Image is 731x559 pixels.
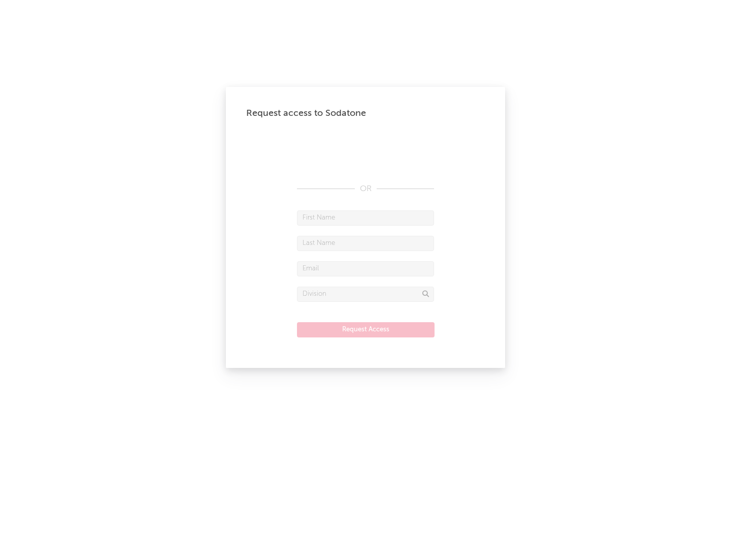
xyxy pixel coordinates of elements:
button: Request Access [297,322,435,337]
input: Division [297,287,434,302]
input: First Name [297,210,434,226]
input: Last Name [297,236,434,251]
div: Request access to Sodatone [246,107,485,119]
input: Email [297,261,434,276]
div: OR [297,183,434,195]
